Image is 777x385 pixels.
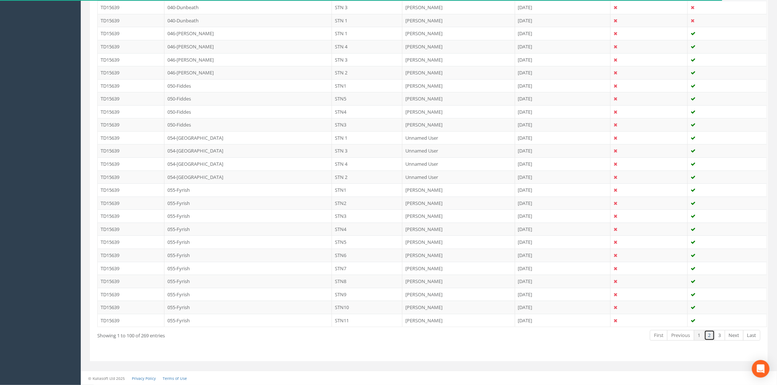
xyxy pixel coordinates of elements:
td: [PERSON_NAME] [402,79,515,92]
td: STN6 [332,249,402,262]
a: Previous [667,330,694,341]
td: TD15639 [98,183,165,197]
td: STN3 [332,209,402,223]
td: STN3 [332,118,402,131]
a: First [650,330,668,341]
td: 046-[PERSON_NAME] [165,53,332,66]
td: Unnamed User [402,131,515,144]
td: STN 2 [332,66,402,79]
td: STN4 [332,223,402,236]
td: 055-Fyrish [165,249,332,262]
td: [PERSON_NAME] [402,1,515,14]
td: [PERSON_NAME] [402,27,515,40]
td: TD15639 [98,118,165,131]
td: [PERSON_NAME] [402,223,515,236]
td: [PERSON_NAME] [402,288,515,301]
td: TD15639 [98,170,165,184]
a: Terms of Use [163,376,187,381]
td: TD15639 [98,131,165,144]
td: TD15639 [98,157,165,170]
td: TD15639 [98,209,165,223]
td: STN 3 [332,144,402,157]
td: TD15639 [98,301,165,314]
td: [PERSON_NAME] [402,249,515,262]
small: © Kullasoft Ltd 2025 [88,376,125,381]
td: TD15639 [98,40,165,53]
td: STN5 [332,92,402,105]
td: STN 4 [332,157,402,170]
td: TD15639 [98,288,165,301]
td: 055-Fyrish [165,301,332,314]
td: STN11 [332,314,402,327]
a: Privacy Policy [132,376,156,381]
td: [PERSON_NAME] [402,92,515,105]
td: [DATE] [515,144,611,157]
td: STN4 [332,105,402,118]
td: [DATE] [515,157,611,170]
td: 054-[GEOGRAPHIC_DATA] [165,157,332,170]
td: [PERSON_NAME] [402,235,515,249]
td: STN8 [332,275,402,288]
td: TD15639 [98,223,165,236]
td: [PERSON_NAME] [402,262,515,275]
td: 046-[PERSON_NAME] [165,40,332,53]
td: [PERSON_NAME] [402,53,515,66]
td: 040-Dunbeath [165,14,332,27]
a: Next [725,330,744,341]
a: 3 [715,330,725,341]
td: STN1 [332,183,402,197]
a: Last [743,330,760,341]
td: [PERSON_NAME] [402,275,515,288]
td: 055-Fyrish [165,262,332,275]
td: STN 1 [332,27,402,40]
td: [DATE] [515,183,611,197]
td: 055-Fyrish [165,197,332,210]
div: Open Intercom Messenger [752,360,770,378]
td: 040-Dunbeath [165,1,332,14]
td: TD15639 [98,92,165,105]
td: STN10 [332,301,402,314]
td: 055-Fyrish [165,275,332,288]
td: 054-[GEOGRAPHIC_DATA] [165,144,332,157]
td: [DATE] [515,79,611,92]
td: 055-Fyrish [165,223,332,236]
td: [DATE] [515,235,611,249]
td: [DATE] [515,1,611,14]
td: [DATE] [515,131,611,144]
td: TD15639 [98,79,165,92]
td: TD15639 [98,197,165,210]
td: TD15639 [98,27,165,40]
td: 055-Fyrish [165,288,332,301]
td: [DATE] [515,27,611,40]
td: STN 4 [332,40,402,53]
td: STN1 [332,79,402,92]
td: [PERSON_NAME] [402,40,515,53]
td: [DATE] [515,301,611,314]
td: TD15639 [98,14,165,27]
td: 055-Fyrish [165,183,332,197]
td: [DATE] [515,66,611,79]
td: STN5 [332,235,402,249]
td: STN2 [332,197,402,210]
td: Unnamed User [402,157,515,170]
td: 046-[PERSON_NAME] [165,66,332,79]
td: [DATE] [515,262,611,275]
td: STN 1 [332,131,402,144]
td: 055-Fyrish [165,209,332,223]
td: [PERSON_NAME] [402,118,515,131]
td: 054-[GEOGRAPHIC_DATA] [165,131,332,144]
td: [PERSON_NAME] [402,314,515,327]
td: [PERSON_NAME] [402,14,515,27]
td: [PERSON_NAME] [402,105,515,118]
td: STN 1 [332,14,402,27]
td: STN9 [332,288,402,301]
td: Unnamed User [402,170,515,184]
td: [DATE] [515,14,611,27]
td: 050-Fiddes [165,92,332,105]
td: [DATE] [515,197,611,210]
td: 046-[PERSON_NAME] [165,27,332,40]
td: [PERSON_NAME] [402,197,515,210]
td: 054-[GEOGRAPHIC_DATA] [165,170,332,184]
td: STN7 [332,262,402,275]
td: [DATE] [515,223,611,236]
